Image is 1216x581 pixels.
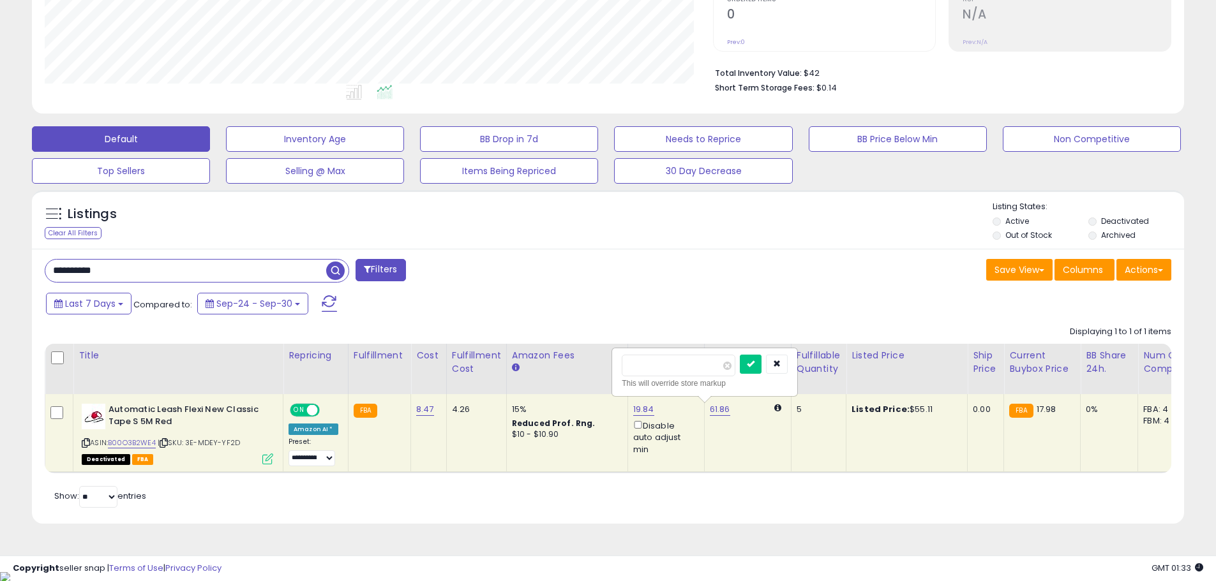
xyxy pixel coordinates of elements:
[158,438,240,448] span: | SKU: 3E-MDEY-YF2D
[973,404,994,415] div: 0.00
[226,158,404,184] button: Selling @ Max
[289,438,338,466] div: Preset:
[291,405,307,416] span: ON
[986,259,1053,281] button: Save View
[1086,404,1128,415] div: 0%
[614,126,792,152] button: Needs to Reprice
[1101,216,1149,226] label: Deactivated
[46,293,131,314] button: Last 7 Days
[963,38,987,46] small: Prev: N/A
[633,403,654,416] a: 19.84
[727,7,935,24] h2: 0
[68,205,117,223] h5: Listings
[1116,259,1171,281] button: Actions
[809,126,987,152] button: BB Price Below Min
[289,349,343,362] div: Repricing
[1143,349,1190,376] div: Num of Comp.
[715,64,1162,80] li: $42
[512,404,618,415] div: 15%
[452,404,497,415] div: 4.26
[852,404,957,415] div: $55.11
[715,68,802,78] b: Total Inventory Value:
[45,227,101,239] div: Clear All Filters
[132,454,154,465] span: FBA
[13,562,59,574] strong: Copyright
[1037,403,1056,415] span: 17.98
[82,454,130,465] span: All listings that are unavailable for purchase on Amazon for any reason other than out-of-stock
[973,349,998,376] div: Ship Price
[416,403,434,416] a: 8.47
[1070,326,1171,338] div: Displaying 1 to 1 of 1 items
[633,418,694,455] div: Disable auto adjust min
[1009,404,1033,418] small: FBA
[715,82,814,93] b: Short Term Storage Fees:
[512,362,520,374] small: Amazon Fees.
[1143,415,1185,427] div: FBM: 4
[1063,263,1103,276] span: Columns
[512,349,622,362] div: Amazon Fees
[420,126,598,152] button: BB Drop in 7d
[109,404,264,430] b: Automatic Leash Flexi New Classic Tape S 5M Red
[133,298,192,311] span: Compared to:
[816,82,837,94] span: $0.14
[797,404,836,415] div: 5
[1143,404,1185,415] div: FBA: 4
[197,293,308,314] button: Sep-24 - Sep-30
[852,403,910,415] b: Listed Price:
[354,404,377,418] small: FBA
[354,349,405,362] div: Fulfillment
[993,201,1184,213] p: Listing States:
[1152,562,1203,574] span: 2025-10-8 01:33 GMT
[1009,349,1075,376] div: Current Buybox Price
[512,429,618,440] div: $10 - $10.90
[32,126,210,152] button: Default
[710,403,730,416] a: 61.86
[13,563,221,575] div: seller snap | |
[216,297,292,310] span: Sep-24 - Sep-30
[1003,126,1181,152] button: Non Competitive
[963,7,1171,24] h2: N/A
[1101,230,1136,240] label: Archived
[109,562,163,574] a: Terms of Use
[797,349,841,376] div: Fulfillable Quantity
[32,158,210,184] button: Top Sellers
[614,158,792,184] button: 30 Day Decrease
[1005,230,1052,240] label: Out of Stock
[1055,259,1115,281] button: Columns
[452,349,501,376] div: Fulfillment Cost
[226,126,404,152] button: Inventory Age
[108,438,156,448] a: B00O3B2WE4
[727,38,745,46] small: Prev: 0
[1005,216,1029,226] label: Active
[82,404,105,429] img: 41w2OhJI1DL._SL40_.jpg
[79,349,278,362] div: Title
[416,349,441,362] div: Cost
[356,259,405,281] button: Filters
[54,490,146,502] span: Show: entries
[65,297,116,310] span: Last 7 Days
[852,349,962,362] div: Listed Price
[82,404,273,463] div: ASIN:
[1086,349,1132,376] div: BB Share 24h.
[318,405,338,416] span: OFF
[622,377,788,390] div: This will override store markup
[289,423,338,435] div: Amazon AI *
[512,418,596,429] b: Reduced Prof. Rng.
[165,562,221,574] a: Privacy Policy
[420,158,598,184] button: Items Being Repriced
